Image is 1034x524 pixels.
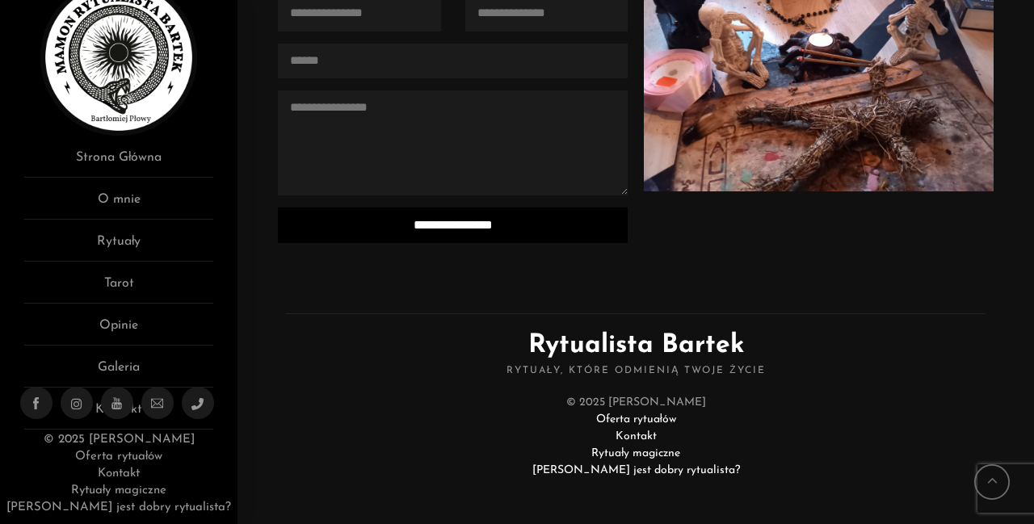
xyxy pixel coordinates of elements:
a: Rytuały [24,232,213,262]
a: Kontakt [616,430,657,442]
a: Oferta rytuałów [596,413,676,425]
a: Strona Główna [24,148,213,178]
a: Tarot [24,274,213,304]
a: Rytuały magiczne [71,484,166,497]
h2: Rytualista Bartek [286,313,986,378]
a: Galeria [24,358,213,388]
a: Opinie [24,316,213,346]
a: [PERSON_NAME] jest dobry rytualista? [532,464,740,476]
a: [PERSON_NAME] jest dobry rytualista? [6,501,231,514]
a: Rytuały magiczne [591,447,680,459]
a: O mnie [24,190,213,220]
span: Rytuały, które odmienią Twoje życie [286,365,986,378]
a: Oferta rytuałów [75,451,162,463]
a: Kontakt [98,467,140,480]
div: © 2025 [PERSON_NAME] [286,394,986,479]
